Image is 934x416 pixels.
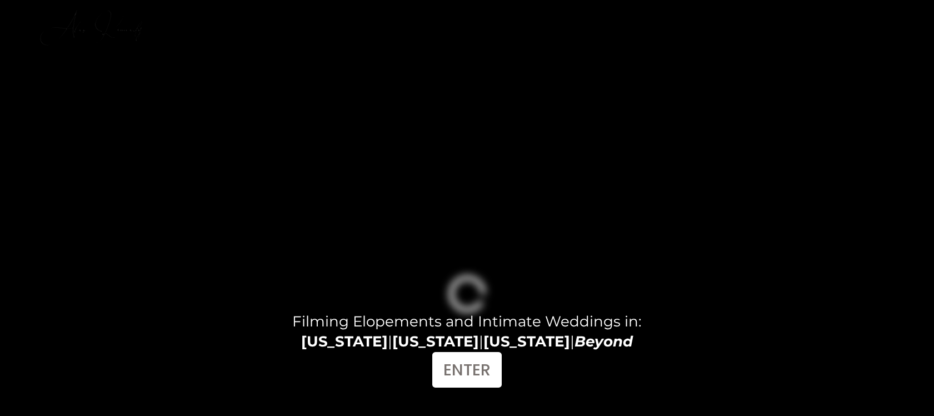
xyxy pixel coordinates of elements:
[661,9,738,25] a: EXPERIENCE
[37,7,148,52] img: Alex Kennedy Films
[432,352,501,388] a: ENTER
[289,312,645,351] h4: Filming Elopements and Intimate Weddings in: | | |
[815,9,896,25] a: INVESTMENT
[605,9,642,25] a: HOME
[392,333,479,350] strong: [US_STATE]
[575,333,633,350] em: Beyond
[301,333,388,350] strong: [US_STATE]
[37,7,148,26] a: Alex Kennedy Films
[483,333,570,350] strong: [US_STATE]
[758,9,795,25] a: FILMS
